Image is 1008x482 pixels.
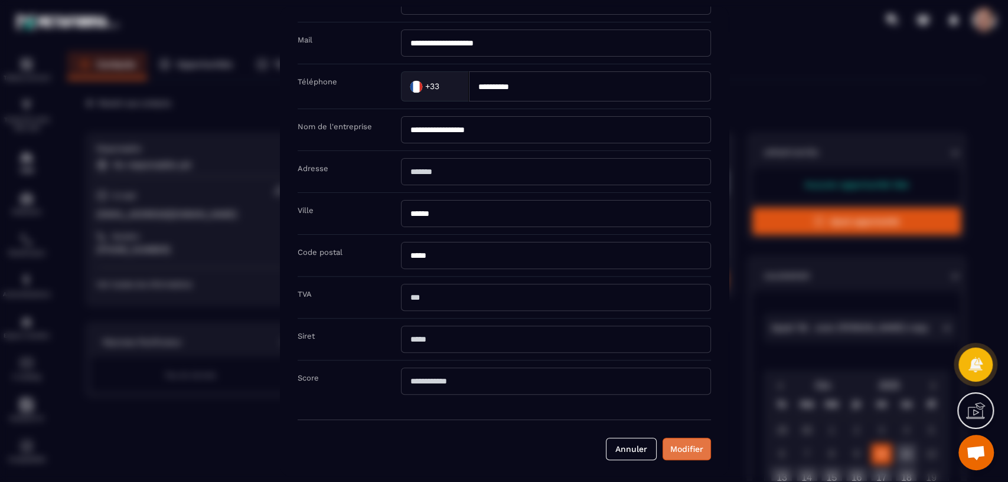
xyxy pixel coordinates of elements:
div: Search for option [401,71,469,101]
label: Ville [298,206,314,215]
img: Country Flag [404,74,428,98]
label: Code postal [298,248,342,257]
label: Nom de l'entreprise [298,122,372,131]
label: Score [298,373,319,382]
label: TVA [298,290,312,299]
label: Mail [298,35,312,44]
label: Siret [298,332,315,340]
div: Ouvrir le chat [958,435,994,470]
button: Annuler [606,438,657,460]
label: Téléphone [298,77,337,86]
input: Search for option [442,77,456,95]
label: Adresse [298,164,328,173]
span: +33 [425,81,439,93]
button: Modifier [663,438,711,460]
